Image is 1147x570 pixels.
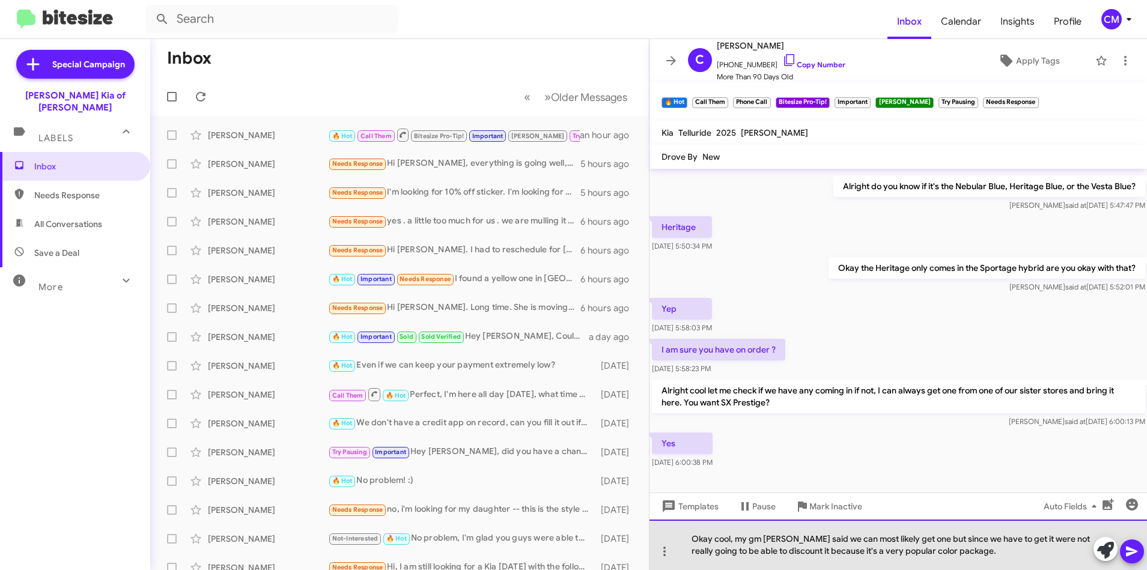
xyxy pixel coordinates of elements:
input: Search [145,5,398,34]
div: [PERSON_NAME] [208,273,328,285]
button: Apply Tags [967,50,1089,71]
span: [PERSON_NAME] [717,38,845,53]
div: [DATE] [595,446,639,458]
div: Hi [PERSON_NAME], everything is going well, [PERSON_NAME] has been great [328,157,580,171]
span: 🔥 Hot [332,419,353,427]
div: I'm looking for 10% off sticker. I'm looking for $15,000 trade-in value on my 2021 [PERSON_NAME].... [328,186,580,199]
span: Try Pausing [573,132,607,140]
span: [PERSON_NAME] [DATE] 5:47:47 PM [1009,201,1145,210]
span: Kia [662,127,674,138]
span: 🔥 Hot [386,392,406,399]
div: [PERSON_NAME] [208,360,328,372]
span: Mark Inactive [809,496,862,517]
div: [DATE] [595,475,639,487]
small: Phone Call [733,97,770,108]
small: [PERSON_NAME] [875,97,933,108]
div: an hour ago [580,129,639,141]
span: Auto Fields [1044,496,1101,517]
div: [DATE] [595,533,639,545]
span: C [695,50,704,70]
span: Needs Response [332,506,383,514]
span: Needs Response [34,189,136,201]
small: Important [835,97,871,108]
span: Important [361,333,392,341]
span: [PHONE_NUMBER] [717,53,845,71]
div: [PERSON_NAME] [208,158,328,170]
div: Even if we can keep your payment extremely low? [328,359,595,372]
div: [PERSON_NAME] [208,446,328,458]
a: Copy Number [782,60,845,69]
div: [PERSON_NAME] [208,504,328,516]
span: [DATE] 5:50:34 PM [652,241,712,250]
span: Inbox [34,160,136,172]
p: Alright cool let me check if we have any coming in if not, I can always get one from one of our s... [652,380,1145,413]
div: [DATE] [595,389,639,401]
span: Special Campaign [52,58,125,70]
div: yes . a little too much for us . we are mulling it over . can you do better ? [328,214,580,228]
span: All Conversations [34,218,102,230]
nav: Page navigation example [517,85,634,109]
div: [PERSON_NAME] [208,533,328,545]
span: Needs Response [400,275,451,283]
h1: Inbox [167,49,211,68]
button: Auto Fields [1034,496,1111,517]
span: [PERSON_NAME] [DATE] 6:00:13 PM [1008,417,1145,426]
span: [DATE] 5:58:03 PM [652,323,712,332]
span: [PERSON_NAME] [DATE] 5:52:01 PM [1009,282,1145,291]
span: Needs Response [332,246,383,254]
div: 5 hours ago [580,187,639,199]
p: I am sure you have on order ? [652,339,785,360]
small: Needs Response [983,97,1038,108]
span: More [38,282,63,293]
button: Mark Inactive [785,496,872,517]
p: Alright do you know if it's the Nebular Blue, Heritage Blue, or the Vesta Blue? [833,175,1145,197]
span: Sold Verified [421,333,461,341]
span: [PERSON_NAME] [511,132,565,140]
div: 6 hours ago [580,216,639,228]
div: [DATE] [595,417,639,429]
span: Needs Response [332,304,383,312]
a: Insights [991,4,1044,39]
span: 2025 [716,127,736,138]
span: said at [1064,417,1085,426]
span: said at [1065,282,1086,291]
div: [PERSON_NAME] [208,129,328,141]
span: 🔥 Hot [386,535,407,542]
small: Try Pausing [939,97,978,108]
span: Important [472,132,504,140]
div: no, i'm looking for my daughter -- this is the style she wants. I'll keep looking, thank you [328,503,595,517]
div: No problem, I'm glad you guys were able to connect, I'll put notes in my system about that. :) Ha... [328,532,595,545]
a: Calendar [931,4,991,39]
span: More Than 90 Days Old [717,71,845,83]
div: [PERSON_NAME] [208,216,328,228]
div: Perfect, I'm here all day [DATE], what time works for you? I'll make sure the appraisal manager i... [328,387,595,402]
span: Labels [38,133,73,144]
div: [DATE] [595,504,639,516]
a: Inbox [887,4,931,39]
div: No problem! :) [328,474,595,488]
span: Telluride [678,127,711,138]
div: Yes [328,127,580,142]
p: Heritage [652,216,712,238]
button: Previous [517,85,538,109]
span: Sold [400,333,413,341]
div: [PERSON_NAME] [208,187,328,199]
a: Special Campaign [16,50,135,79]
span: Call Them [332,392,364,399]
div: [PERSON_NAME] [208,475,328,487]
small: Call Them [692,97,728,108]
p: Okay the Heritage only comes in the Sportage hybrid are you okay with that? [828,257,1145,279]
span: Needs Response [332,217,383,225]
small: 🔥 Hot [662,97,687,108]
span: 🔥 Hot [332,333,353,341]
div: [PERSON_NAME] [208,244,328,256]
span: Bitesize Pro-Tip! [414,132,464,140]
span: Needs Response [332,160,383,168]
span: 🔥 Hot [332,132,353,140]
span: Pause [752,496,776,517]
span: [DATE] 5:58:23 PM [652,364,711,373]
span: said at [1065,201,1086,210]
span: 🔥 Hot [332,362,353,369]
div: 5 hours ago [580,158,639,170]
